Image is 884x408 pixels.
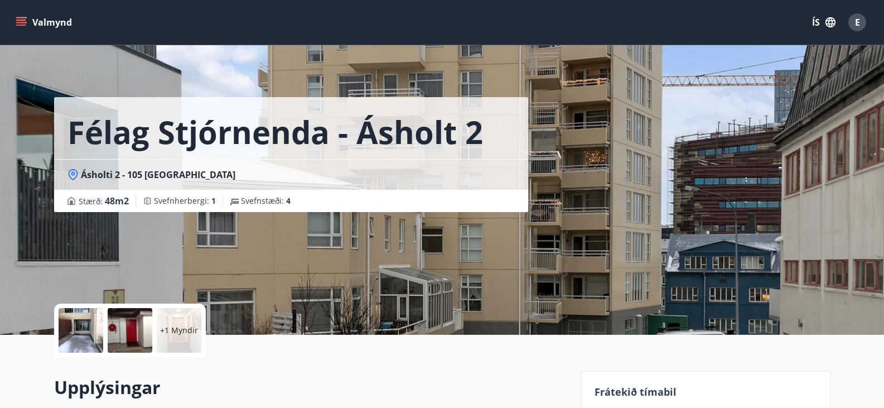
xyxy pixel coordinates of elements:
[595,385,817,399] p: Frátekið tímabil
[160,325,198,336] p: +1 Myndir
[286,195,291,206] span: 4
[844,9,871,36] button: E
[154,195,216,207] span: Svefnherbergi :
[81,169,235,181] span: Ásholti 2 - 105 [GEOGRAPHIC_DATA]
[806,12,842,32] button: ÍS
[855,16,860,28] span: E
[79,194,129,208] span: Stærð :
[67,111,483,153] h1: Félag Stjórnenda - Ásholt 2
[105,195,129,207] span: 48 m2
[13,12,76,32] button: menu
[54,375,567,400] h2: Upplýsingar
[211,195,216,206] span: 1
[241,195,291,207] span: Svefnstæði :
